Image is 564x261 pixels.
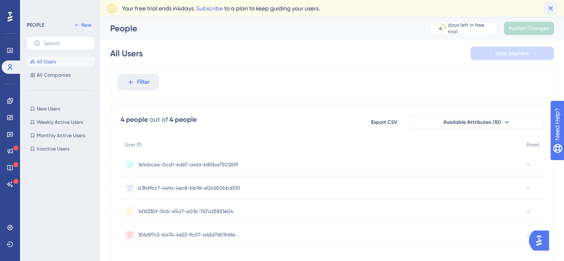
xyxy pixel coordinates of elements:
[504,22,554,35] button: Publish Changes
[137,77,150,87] span: Filter
[27,22,44,28] div: PEOPLE
[138,231,235,238] span: 106d97c5-b474-4623-9c07-a62d7601fd6a
[196,5,223,12] a: Subscribe
[44,40,87,46] input: Search
[27,130,94,141] button: Monthly Active Users
[37,72,71,78] span: All Companies
[527,185,529,191] span: -
[125,141,142,148] span: User ID
[470,47,554,60] button: Save Segment
[138,161,238,168] span: 1e1cbca4-0cd1-4d67-a4fa-b85be7501209
[138,185,240,191] span: b3fd9cc7-44fa-4ec8-bb96-e0b650bbd55f
[37,105,60,112] span: New Users
[27,70,94,80] button: All Companies
[27,144,94,154] button: Inactive Users
[27,57,94,67] button: All Users
[121,115,148,125] div: 4 people
[527,231,529,238] span: -
[37,146,69,152] span: Inactive Users
[122,3,320,13] span: Your free trial ends in 4 days. to a plan to keep guiding your users.
[169,115,197,125] div: 4 people
[81,22,91,28] span: New
[363,115,405,129] button: Export CSV
[410,115,544,129] button: Available Attributes (10)
[527,208,529,215] span: -
[27,104,94,114] button: New Users
[439,25,442,32] div: 4
[37,58,56,65] span: All Users
[509,25,549,32] span: Publish Changes
[149,115,168,125] div: out of
[37,132,85,139] span: Monthly Active Users
[117,74,159,90] button: Filter
[443,119,501,125] span: Available Attributes (10)
[527,141,539,148] span: Email
[527,161,529,168] span: -
[27,117,94,127] button: Weekly Active Users
[495,50,529,57] span: Save Segment
[110,48,143,59] div: All Users
[110,23,410,34] div: People
[37,119,83,125] span: Weekly Active Users
[138,208,233,215] span: 1d16330f-11cb-45a7-a03c-767a25851e04
[71,20,94,30] button: New
[371,119,397,125] span: Export CSV
[20,2,52,12] span: Need Help?
[529,228,554,253] iframe: UserGuiding AI Assistant Launcher
[448,22,494,35] div: days left in free trial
